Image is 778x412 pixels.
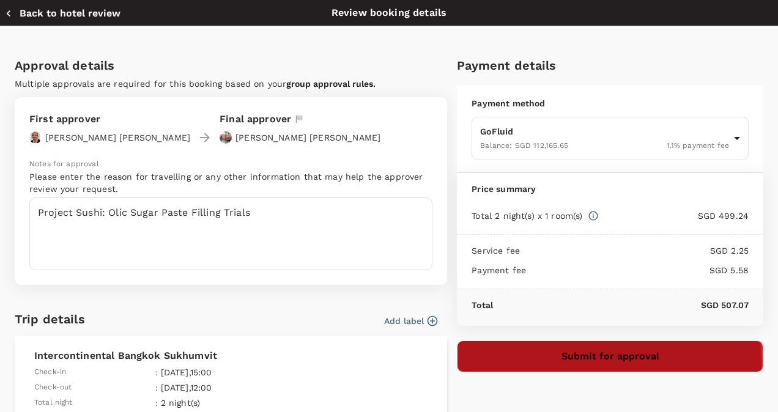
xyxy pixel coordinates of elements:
p: SGD 2.25 [520,245,749,257]
p: SGD 5.58 [526,264,749,276]
p: Review booking details [332,6,446,20]
p: First approver [29,112,190,127]
div: GoFluidBalance: SGD 112,165.651.1% payment fee [472,117,749,160]
span: Total night [34,397,73,409]
p: Total [472,299,493,311]
h6: Trip details [15,309,85,329]
img: avatar-679729af9386b.jpeg [220,131,232,144]
p: Payment method [472,97,749,109]
p: Payment fee [472,264,526,276]
button: Submit for approval [457,340,763,372]
p: Multiple approvals are required for this booking based on your [15,78,447,90]
span: 1.1 % payment fee [667,141,729,150]
span: Balance : SGD 112,165.65 [480,141,568,150]
span: Check-in [34,366,66,378]
span: : [155,397,158,409]
h6: Approval details [15,56,447,75]
img: avatar-684f8186645b8.png [29,131,42,144]
p: [PERSON_NAME] [PERSON_NAME] [45,131,190,144]
p: [DATE] , 15:00 [161,366,307,378]
p: [PERSON_NAME] [PERSON_NAME] [235,131,380,144]
p: Notes for approval [29,158,432,171]
span: : [155,366,158,378]
p: Total 2 night(s) x 1 room(s) [472,210,582,222]
p: SGD 507.07 [493,299,749,311]
p: Service fee [472,245,520,257]
p: 2 night(s) [161,397,307,409]
p: [DATE] , 12:00 [161,381,307,394]
p: SGD 499.24 [599,210,749,222]
p: Intercontinental Bangkok Sukhumvit [34,348,428,363]
p: Please enter the reason for travelling or any other information that may help the approver review... [29,171,432,195]
span: : [155,381,158,394]
p: Price summary [472,183,749,195]
button: Back to hotel review [5,7,120,20]
h6: Payment details [457,56,763,75]
p: Final approver [220,112,291,127]
button: Add label [384,315,437,327]
button: group approval rules. [286,79,376,89]
p: GoFluid [480,125,729,138]
span: Check-out [34,381,72,394]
